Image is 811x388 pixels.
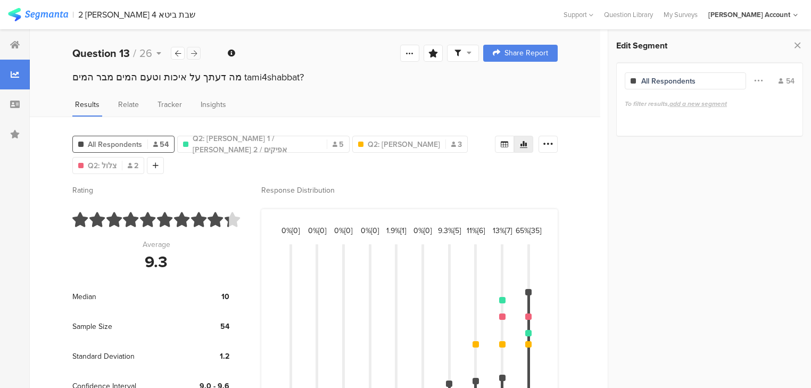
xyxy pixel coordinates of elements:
a: Question Library [599,10,658,20]
div: 13% [493,225,512,236]
span: [0] [292,225,300,236]
div: To filter results, [625,99,795,109]
a: My Surveys [658,10,703,20]
span: Relate [118,99,139,110]
div: 65% [516,225,541,236]
div: 0% [308,225,326,236]
div: Median [72,282,173,311]
span: [0] [318,225,326,236]
span: 54 [153,139,169,150]
div: Standard Deviation [72,341,173,371]
img: segmanta logo [8,8,68,21]
div: Response Distribution [261,185,558,196]
div: 54 [173,321,229,332]
div: 2 [PERSON_NAME] 4 שבת ביטא [78,10,195,20]
b: Question 13 [72,45,130,61]
span: Edit Segment [616,39,667,52]
div: [PERSON_NAME] Account [708,10,790,20]
div: מה דעתך על איכות וטעם המים מבר המים tami4shabbat? [72,70,558,84]
span: add a new segment [669,99,727,109]
span: [6] [477,225,485,236]
span: All Respondents [88,139,142,150]
div: Average [143,239,170,250]
div: 1.2 [173,351,229,362]
div: 0% [413,225,432,236]
div: Sample Size [72,311,173,341]
span: [7] [505,225,512,236]
div: 0% [361,225,379,236]
span: 3 [451,139,462,150]
span: [0] [344,225,352,236]
span: Tracker [158,99,182,110]
div: Support [564,6,593,23]
span: [0] [424,225,432,236]
span: Q2: [PERSON_NAME] 1 / [PERSON_NAME] 2 / אפיקים [193,133,321,155]
div: 11% [467,225,485,236]
div: 9.3 [145,250,168,274]
span: Results [75,99,100,110]
div: 0% [282,225,300,236]
span: [5] [453,225,461,236]
span: Share Report [504,49,548,57]
div: Rating [72,185,240,196]
span: 2 [128,160,138,171]
span: [35] [529,225,541,236]
div: 0% [334,225,352,236]
div: | [72,9,74,21]
span: / [133,45,136,61]
span: Q2: צלול [88,160,117,171]
span: [1] [400,225,406,236]
span: [0] [371,225,379,236]
div: 10 [173,291,229,302]
div: 9.3% [438,225,461,236]
span: 26 [139,45,152,61]
span: 5 [333,139,344,150]
span: Q2: [PERSON_NAME] [368,139,440,150]
span: Insights [201,99,226,110]
div: 1.9% [386,225,406,236]
div: All Respondents [641,76,696,87]
div: 54 [779,76,795,87]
